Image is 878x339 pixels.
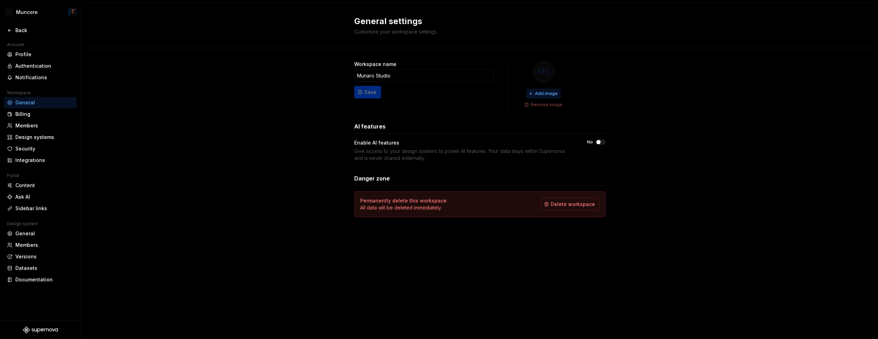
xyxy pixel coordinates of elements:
[4,25,77,36] a: Back
[4,228,77,239] a: General
[15,242,74,249] div: Members
[4,220,41,228] div: Design system
[4,109,77,120] a: Billing
[15,157,74,164] div: Integrations
[354,148,574,162] div: Give access to your design systems to power AI features. Your data stays within Supernova and is ...
[4,40,27,49] div: Account
[4,89,34,97] div: Workspace
[4,180,77,191] a: Content
[15,145,74,152] div: Security
[15,193,74,200] div: Ask AI
[354,174,390,183] h3: Danger zone
[526,89,561,98] button: Add image
[354,61,396,68] label: Workspace name
[15,276,74,283] div: Documentation
[4,49,77,60] a: Profile
[354,16,597,27] h2: General settings
[15,230,74,237] div: General
[354,122,386,131] h3: AI features
[4,97,77,108] a: General
[68,8,77,16] img: Danilo Munaro
[4,120,77,131] a: Members
[354,29,438,35] span: Customize your workspace settings.
[354,139,574,146] div: Enable AI features
[15,111,74,118] div: Billing
[15,99,74,106] div: General
[4,132,77,143] a: Design systems
[4,143,77,154] a: Security
[15,182,74,189] div: Content
[360,197,447,204] h4: Permanently delete this workspace
[535,91,558,96] span: Add image
[551,201,595,208] span: Delete workspace
[587,139,593,145] label: No
[360,204,447,211] p: All data will be deleted immediately.
[4,60,77,72] a: Authentication
[4,274,77,285] a: Documentation
[15,51,74,58] div: Profile
[4,171,22,180] div: Portal
[4,239,77,251] a: Members
[15,27,74,34] div: Back
[15,74,74,81] div: Notifications
[16,9,38,16] div: Muncore
[4,72,77,83] a: Notifications
[15,253,74,260] div: Versions
[4,155,77,166] a: Integrations
[533,61,555,83] div: MS
[15,122,74,129] div: Members
[15,134,74,141] div: Design systems
[4,203,77,214] a: Sidebar links
[23,326,58,333] svg: Supernova Logo
[15,62,74,69] div: Authentication
[5,8,13,16] div: MS
[4,191,77,202] a: Ask AI
[4,251,77,262] a: Versions
[4,263,77,274] a: Datasets
[15,205,74,212] div: Sidebar links
[541,198,600,211] button: Delete workspace
[1,5,80,20] button: MSMuncoreDanilo Munaro
[15,265,74,272] div: Datasets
